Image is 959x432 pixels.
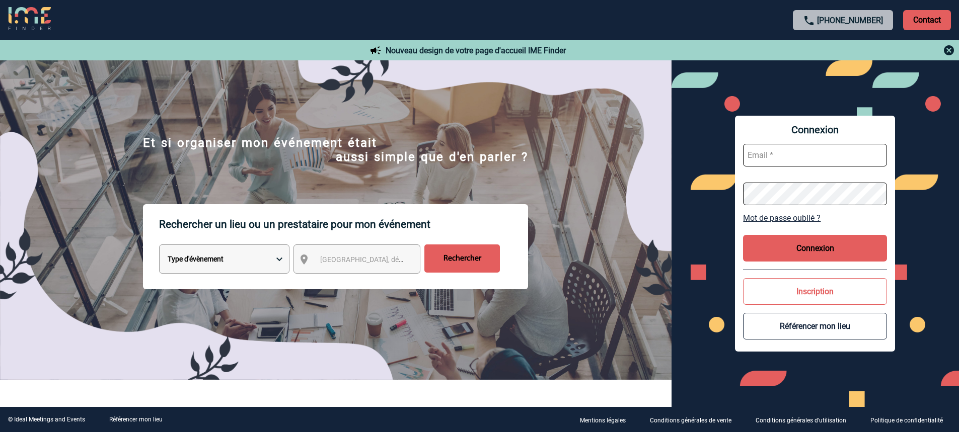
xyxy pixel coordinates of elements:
[743,144,887,166] input: Email *
[743,313,887,339] button: Référencer mon lieu
[159,204,528,244] p: Rechercher un lieu ou un prestataire pour mon événement
[320,255,460,264] span: [GEOGRAPHIC_DATA], département, région...
[743,235,887,262] button: Connexion
[903,10,951,30] p: Contact
[817,16,883,25] a: [PHONE_NUMBER]
[743,213,887,223] a: Mot de passe oublié ?
[756,417,846,424] p: Conditions générales d'utilisation
[580,417,626,424] p: Mentions légales
[743,278,887,305] button: Inscription
[748,415,862,424] a: Conditions générales d'utilisation
[650,417,731,424] p: Conditions générales de vente
[642,415,748,424] a: Conditions générales de vente
[109,416,163,423] a: Référencer mon lieu
[8,416,85,423] div: © Ideal Meetings and Events
[803,15,815,27] img: call-24-px.png
[572,415,642,424] a: Mentions légales
[743,124,887,136] span: Connexion
[862,415,959,424] a: Politique de confidentialité
[424,244,500,273] input: Rechercher
[870,417,943,424] p: Politique de confidentialité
